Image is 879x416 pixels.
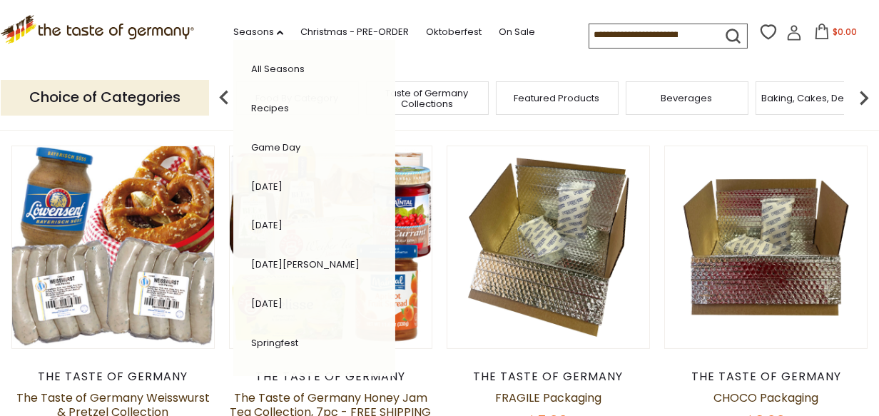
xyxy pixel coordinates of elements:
a: Featured Products [514,93,600,103]
a: [DATE] [251,297,283,310]
button: $0.00 [805,24,865,45]
a: Recipes [251,101,289,115]
a: Game Day [251,141,300,154]
img: The Taste of Germany Weisswurst & Pretzel Collection [12,146,214,348]
a: Baking, Cakes, Desserts [761,93,872,103]
a: Taste of Germany Collections [370,88,484,109]
img: next arrow [850,83,878,112]
p: Choice of Categories [1,80,209,115]
div: The Taste of Germany [11,370,215,384]
div: The Taste of Germany [229,370,432,384]
a: [DATE] [251,180,283,193]
a: [DATE] [251,218,283,232]
a: Beverages [661,93,713,103]
a: Oktoberfest [426,24,482,40]
a: Christmas - PRE-ORDER [300,24,409,40]
span: $0.00 [833,26,857,38]
a: [DATE] [251,375,283,389]
img: CHOCO Packaging [665,146,867,348]
a: FRAGILE Packaging [495,390,601,406]
a: Seasons [233,24,283,40]
div: The Taste of Germany [447,370,650,384]
img: The Taste of Germany Honey Jam Tea Collection, 7pc - FREE SHIPPING [230,146,432,348]
a: On Sale [499,24,535,40]
a: All Seasons [251,62,305,76]
a: Springfest [251,336,298,350]
img: FRAGILE Packaging [447,146,649,348]
a: [DATE][PERSON_NAME] [251,258,360,271]
a: CHOCO Packaging [713,390,818,406]
div: The Taste of Germany [664,370,868,384]
img: previous arrow [210,83,238,112]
